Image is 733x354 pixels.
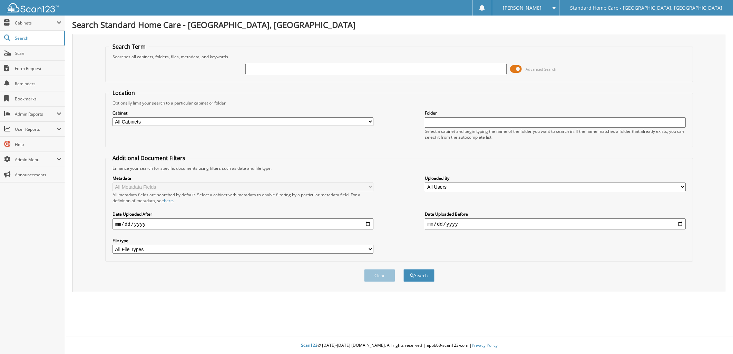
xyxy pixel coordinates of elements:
[113,211,374,217] label: Date Uploaded After
[15,20,57,26] span: Cabinets
[15,141,61,147] span: Help
[113,175,374,181] label: Metadata
[113,110,374,116] label: Cabinet
[72,19,726,30] h1: Search Standard Home Care - [GEOGRAPHIC_DATA], [GEOGRAPHIC_DATA]
[15,172,61,178] span: Announcements
[364,269,395,282] button: Clear
[109,43,149,50] legend: Search Term
[15,35,60,41] span: Search
[109,154,189,162] legend: Additional Document Filters
[301,342,317,348] span: Scan123
[109,100,690,106] div: Optionally limit your search to a particular cabinet or folder
[65,337,733,354] div: © [DATE]-[DATE] [DOMAIN_NAME]. All rights reserved | appb03-scan123-com |
[425,128,686,140] div: Select a cabinet and begin typing the name of the folder you want to search in. If the name match...
[164,198,173,204] a: here
[113,192,374,204] div: All metadata fields are searched by default. Select a cabinet with metadata to enable filtering b...
[425,211,686,217] label: Date Uploaded Before
[425,218,686,229] input: end
[472,342,498,348] a: Privacy Policy
[403,269,434,282] button: Search
[113,218,374,229] input: start
[15,81,61,87] span: Reminders
[15,96,61,102] span: Bookmarks
[109,89,138,97] legend: Location
[109,165,690,171] div: Enhance your search for specific documents using filters such as date and file type.
[15,66,61,71] span: Form Request
[526,67,556,72] span: Advanced Search
[15,111,57,117] span: Admin Reports
[15,50,61,56] span: Scan
[570,6,722,10] span: Standard Home Care - [GEOGRAPHIC_DATA], [GEOGRAPHIC_DATA]
[503,6,541,10] span: [PERSON_NAME]
[7,3,59,12] img: scan123-logo-white.svg
[109,54,690,60] div: Searches all cabinets, folders, files, metadata, and keywords
[425,175,686,181] label: Uploaded By
[113,238,374,244] label: File type
[425,110,686,116] label: Folder
[15,157,57,163] span: Admin Menu
[15,126,57,132] span: User Reports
